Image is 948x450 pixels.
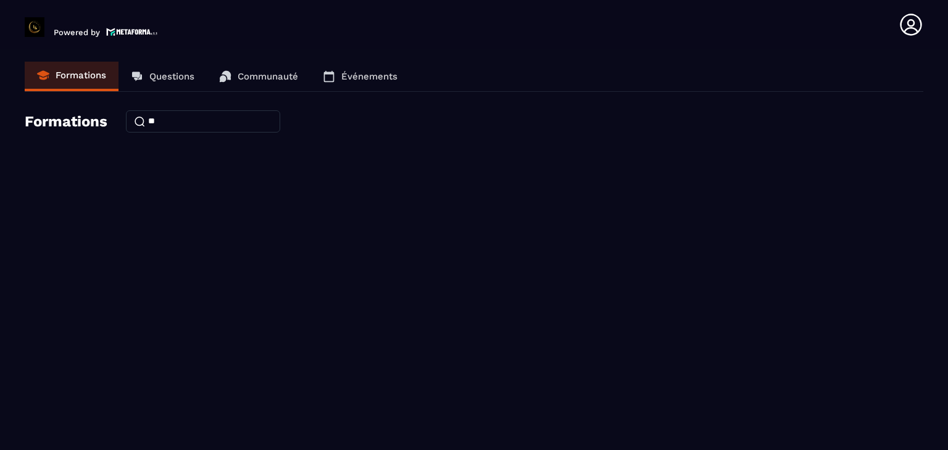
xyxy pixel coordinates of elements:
p: Événements [341,71,397,82]
img: logo-branding [25,17,44,37]
p: Formations [56,70,106,81]
img: logo [106,27,158,37]
h4: Formations [25,113,107,130]
a: Questions [118,62,207,91]
p: Questions [149,71,194,82]
a: Communauté [207,62,310,91]
p: Communauté [238,71,298,82]
a: Événements [310,62,410,91]
a: Formations [25,62,118,91]
p: Powered by [54,28,100,37]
